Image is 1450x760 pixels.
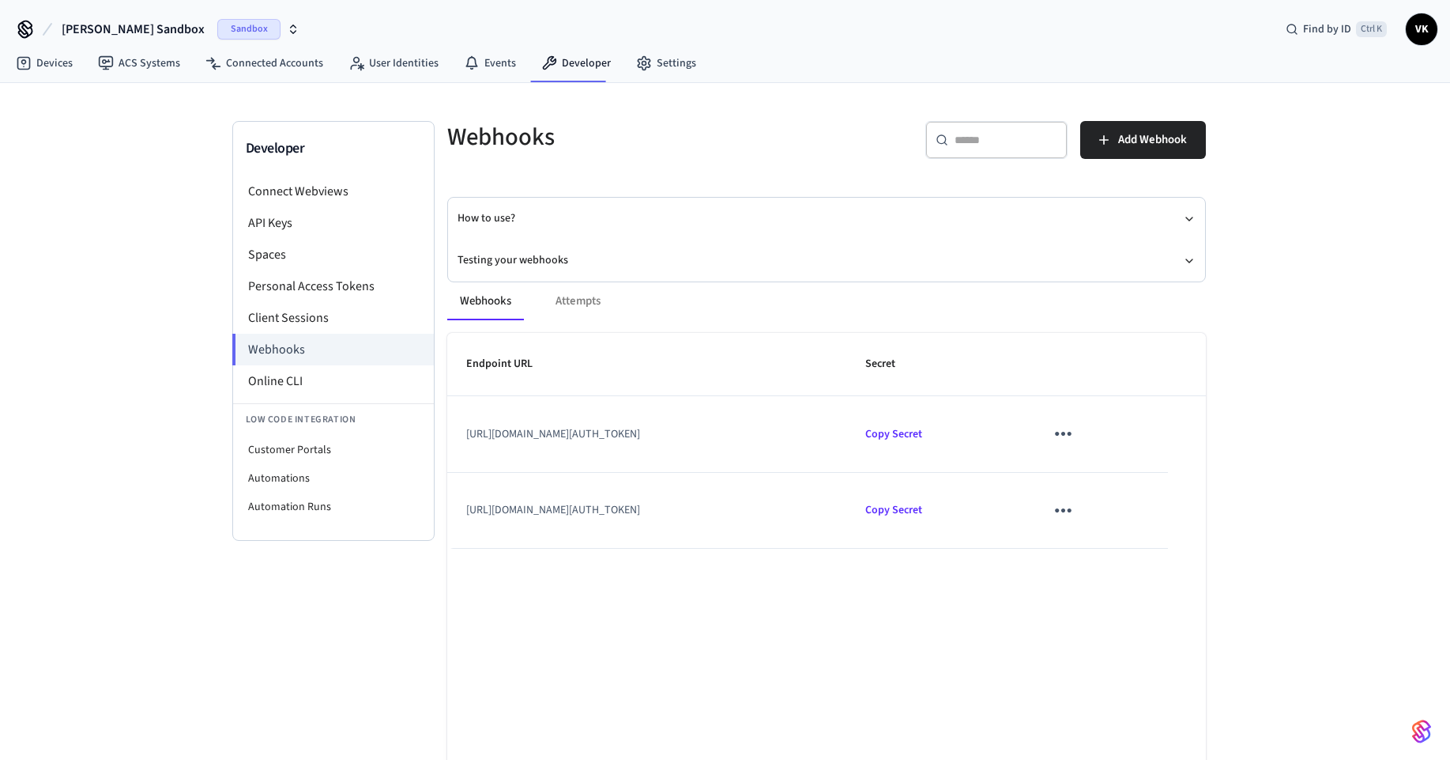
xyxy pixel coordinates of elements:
a: Devices [3,49,85,78]
li: Webhooks [232,334,434,365]
table: sticky table [447,333,1206,549]
button: Add Webhook [1080,121,1206,159]
a: Developer [529,49,623,78]
span: Copied! [865,426,922,442]
span: Ctrl K [1356,21,1387,37]
td: [URL][DOMAIN_NAME][AUTH_TOKEN] [447,473,847,549]
li: Customer Portals [233,436,434,464]
span: VK [1407,15,1436,43]
li: Automation Runs [233,493,434,521]
h3: Developer [246,138,421,160]
span: Add Webhook [1118,130,1187,150]
button: VK [1406,13,1437,45]
div: ant example [447,282,1206,320]
button: Testing your webhooks [458,240,1196,282]
button: How to use? [458,198,1196,240]
img: SeamLogoGradient.69752ec5.svg [1412,719,1431,744]
a: Connected Accounts [193,49,336,78]
li: Connect Webviews [233,176,434,207]
span: Endpoint URL [466,352,553,376]
li: API Keys [233,207,434,239]
li: Client Sessions [233,302,434,334]
span: Find by ID [1303,21,1351,37]
a: User Identities [336,49,451,78]
li: Online CLI [233,365,434,397]
a: ACS Systems [85,49,193,78]
span: Secret [865,352,916,376]
h5: Webhooks [447,121,817,153]
td: [URL][DOMAIN_NAME][AUTH_TOKEN] [447,396,847,472]
li: Automations [233,464,434,493]
span: [PERSON_NAME] Sandbox [62,20,205,39]
a: Settings [623,49,709,78]
li: Low Code Integration [233,403,434,436]
li: Personal Access Tokens [233,270,434,302]
div: Find by IDCtrl K [1273,15,1399,43]
a: Events [451,49,529,78]
li: Spaces [233,239,434,270]
button: Webhooks [447,282,524,320]
span: Copied! [865,502,922,518]
span: Sandbox [217,19,281,40]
